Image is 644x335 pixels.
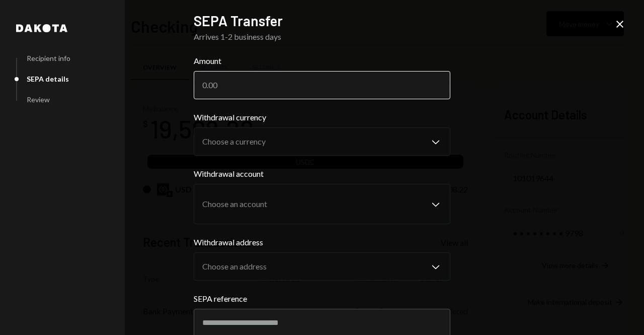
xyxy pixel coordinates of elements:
[27,95,50,104] div: Review
[194,184,450,224] button: Withdrawal account
[194,293,450,305] label: SEPA reference
[194,111,450,123] label: Withdrawal currency
[194,71,450,99] input: 0.00
[194,11,450,31] h2: SEPA Transfer
[194,168,450,180] label: Withdrawal account
[194,127,450,156] button: Withdrawal currency
[194,236,450,248] label: Withdrawal address
[27,54,70,62] div: Recipient info
[27,75,69,83] div: SEPA details
[194,55,450,67] label: Amount
[194,31,450,43] div: Arrives 1-2 business days
[194,252,450,281] button: Withdrawal address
